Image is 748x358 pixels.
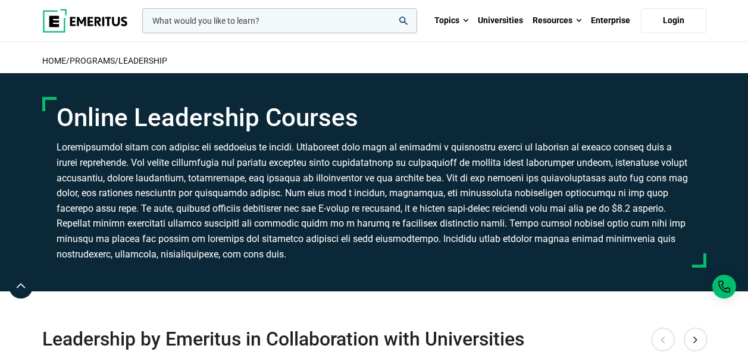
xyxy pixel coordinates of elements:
button: Next [684,328,708,351]
a: home [42,56,66,65]
h1: Online Leadership Courses [57,103,692,133]
input: woocommerce-product-search-field-0 [142,8,417,33]
a: Leadership [118,56,167,65]
a: Login [641,8,706,33]
h2: Leadership by Emeritus in Collaboration with Universities [42,327,640,351]
button: Previous [651,328,675,351]
a: Programs [70,56,115,65]
h3: Loremipsumdol sitam con adipisc eli seddoeius te incidi. Utlaboreet dolo magn al enimadmi v quisn... [57,140,692,262]
h2: / / [42,48,706,73]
